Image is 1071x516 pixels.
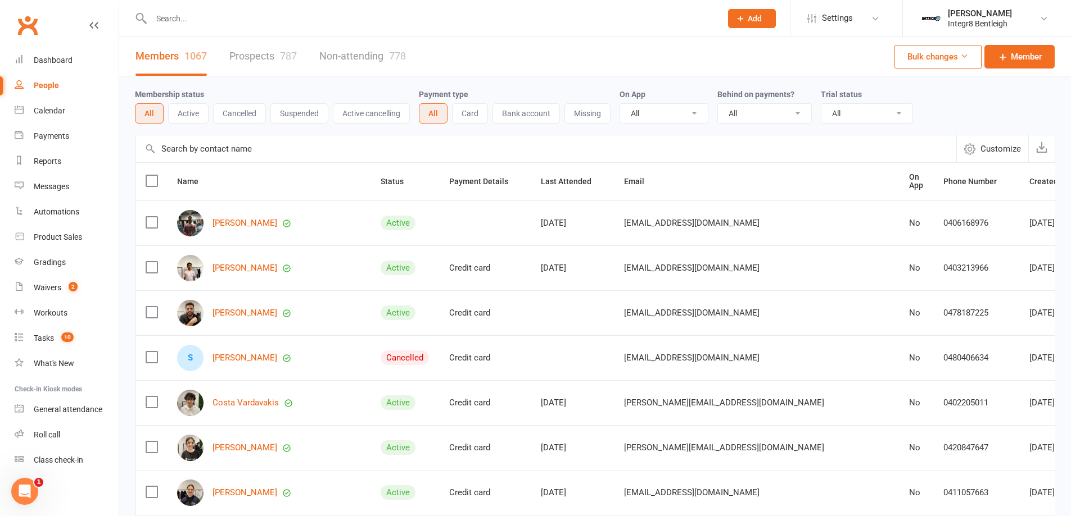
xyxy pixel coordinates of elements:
[381,261,415,275] div: Active
[177,345,204,371] div: Suvo
[909,308,923,318] div: No
[449,488,521,497] div: Credit card
[177,175,211,188] button: Name
[541,263,604,273] div: [DATE]
[984,45,1055,69] a: Member
[177,480,204,506] img: Dimitra
[177,390,204,416] img: Costa
[213,218,277,228] a: [PERSON_NAME]
[213,398,279,408] a: Costa Vardavakis
[34,334,54,343] div: Tasks
[1029,175,1070,188] button: Created
[381,440,415,455] div: Active
[168,103,209,124] button: Active
[624,212,760,234] span: [EMAIL_ADDRESS][DOMAIN_NAME]
[980,142,1021,156] span: Customize
[34,207,79,216] div: Automations
[1029,443,1070,453] div: [DATE]
[449,443,521,453] div: Credit card
[15,397,119,422] a: General attendance kiosk mode
[184,50,207,62] div: 1067
[943,443,1009,453] div: 0420847647
[909,353,923,363] div: No
[177,255,204,281] img: Dion
[748,14,762,23] span: Add
[15,73,119,98] a: People
[449,175,521,188] button: Payment Details
[909,398,923,408] div: No
[449,177,521,186] span: Payment Details
[213,263,277,273] a: [PERSON_NAME]
[34,258,66,267] div: Gradings
[148,11,713,26] input: Search...
[381,485,415,500] div: Active
[624,437,824,458] span: [PERSON_NAME][EMAIL_ADDRESS][DOMAIN_NAME]
[15,275,119,300] a: Waivers 2
[177,210,204,236] img: Triet
[943,175,1009,188] button: Phone Number
[34,232,82,241] div: Product Sales
[909,443,923,453] div: No
[34,131,69,140] div: Payments
[213,488,277,497] a: [PERSON_NAME]
[177,177,211,186] span: Name
[213,308,277,318] a: [PERSON_NAME]
[419,103,448,124] button: All
[492,103,560,124] button: Bank account
[1029,398,1070,408] div: [DATE]
[1011,50,1042,63] span: Member
[717,90,794,99] label: Behind on payments?
[381,175,416,188] button: Status
[541,177,604,186] span: Last Attended
[34,182,69,191] div: Messages
[624,482,760,503] span: [EMAIL_ADDRESS][DOMAIN_NAME]
[449,398,521,408] div: Credit card
[624,347,760,368] span: [EMAIL_ADDRESS][DOMAIN_NAME]
[452,103,488,124] button: Card
[15,250,119,275] a: Gradings
[920,7,942,30] img: thumb_image1744022220.png
[541,443,604,453] div: [DATE]
[34,106,65,115] div: Calendar
[943,488,1009,497] div: 0411057663
[1029,353,1070,363] div: [DATE]
[15,326,119,351] a: Tasks 10
[381,350,429,365] div: Cancelled
[624,175,657,188] button: Email
[177,300,204,326] img: Asen
[15,225,119,250] a: Product Sales
[15,422,119,447] a: Roll call
[15,98,119,124] a: Calendar
[15,174,119,199] a: Messages
[177,435,204,461] img: Mary
[135,135,956,162] input: Search by contact name
[135,103,164,124] button: All
[620,90,645,99] label: On App
[624,257,760,278] span: [EMAIL_ADDRESS][DOMAIN_NAME]
[948,8,1012,19] div: [PERSON_NAME]
[624,177,657,186] span: Email
[624,302,760,323] span: [EMAIL_ADDRESS][DOMAIN_NAME]
[15,300,119,326] a: Workouts
[943,308,1009,318] div: 0478187225
[229,37,297,76] a: Prospects787
[34,308,67,317] div: Workouts
[909,263,923,273] div: No
[943,353,1009,363] div: 0480406634
[956,135,1028,162] button: Customize
[213,103,266,124] button: Cancelled
[541,175,604,188] button: Last Attended
[449,308,521,318] div: Credit card
[541,218,604,228] div: [DATE]
[34,81,59,90] div: People
[821,90,862,99] label: Trial status
[15,124,119,149] a: Payments
[449,263,521,273] div: Credit card
[213,443,277,453] a: [PERSON_NAME]
[389,50,406,62] div: 778
[381,305,415,320] div: Active
[34,430,60,439] div: Roll call
[943,218,1009,228] div: 0406168976
[11,478,38,505] iframe: Intercom live chat
[909,488,923,497] div: No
